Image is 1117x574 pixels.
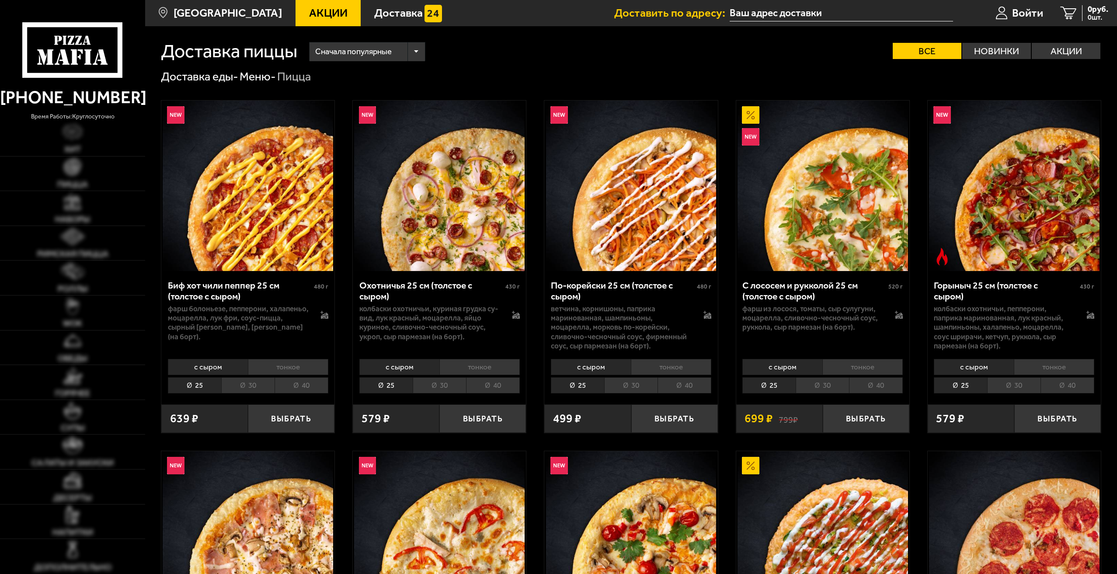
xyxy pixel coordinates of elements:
[1080,283,1094,290] span: 430 г
[37,250,108,258] span: Римская пицца
[315,41,392,63] span: Сначала популярные
[822,359,903,375] li: тонкое
[163,101,333,271] img: Биф хот чили пеппер 25 см (толстое с сыром)
[425,5,442,22] img: 15daf4d41897b9f0e9f617042186c801.svg
[63,319,82,328] span: WOK
[631,359,711,375] li: тонкое
[359,106,376,124] img: Новинка
[174,7,282,19] span: [GEOGRAPHIC_DATA]
[551,377,604,393] li: 25
[742,280,886,302] div: С лососем и рукколой 25 см (толстое с сыром)
[1088,14,1108,21] span: 0 шт.
[61,424,85,432] span: Супы
[928,101,1101,271] a: НовинкаОстрое блюдоГорыныч 25 см (толстое с сыром)
[221,377,275,393] li: 30
[658,377,711,393] li: 40
[161,70,238,83] a: Доставка еды-
[849,377,903,393] li: 40
[34,563,111,572] span: Дополнительно
[1088,5,1108,14] span: 0 руб.
[248,404,334,433] button: Выбрать
[359,457,376,474] img: Новинка
[466,377,520,393] li: 40
[359,280,503,302] div: Охотничья 25 см (толстое с сыром)
[796,377,849,393] li: 30
[1014,404,1101,433] button: Выбрать
[314,283,328,290] span: 480 г
[550,457,568,474] img: Новинка
[742,359,822,375] li: с сыром
[55,215,90,224] span: Наборы
[551,304,692,351] p: ветчина, корнишоны, паприка маринованная, шампиньоны, моцарелла, морковь по-корейски, сливочно-че...
[55,389,90,398] span: Горячее
[170,413,198,424] span: 639 ₽
[934,377,987,393] li: 25
[64,145,81,154] span: Хит
[779,413,798,424] s: 799 ₽
[413,377,466,393] li: 30
[544,101,717,271] a: НовинкаПо-корейски 25 см (толстое с сыром)
[1032,43,1100,59] label: Акции
[934,304,1075,351] p: колбаски Охотничьи, пепперони, паприка маринованная, лук красный, шампиньоны, халапеньо, моцарелл...
[546,101,717,271] img: По-корейски 25 см (толстое с сыром)
[359,304,500,341] p: колбаски охотничьи, куриная грудка су-вид, лук красный, моцарелла, яйцо куриное, сливочно-чесночн...
[439,404,526,433] button: Выбрать
[309,7,348,19] span: Акции
[962,43,1031,59] label: Новинки
[551,280,695,302] div: По-корейски 25 см (толстое с сыром)
[614,7,730,19] span: Доставить по адресу:
[374,7,423,19] span: Доставка
[736,101,909,271] a: АкционныйНовинкаС лососем и рукколой 25 см (толстое с сыром)
[823,404,909,433] button: Выбрать
[52,528,93,537] span: Напитки
[168,304,309,341] p: фарш болоньезе, пепперони, халапеньо, моцарелла, лук фри, соус-пицца, сырный [PERSON_NAME], [PERS...
[631,404,718,433] button: Выбрать
[359,359,439,375] li: с сыром
[730,5,953,21] input: Ваш адрес доставки
[353,101,526,271] a: НовинкаОхотничья 25 см (толстое с сыром)
[168,280,312,302] div: Биф хот чили пеппер 25 см (толстое с сыром)
[277,69,311,84] div: Пицца
[167,457,184,474] img: Новинка
[987,377,1040,393] li: 30
[742,106,759,124] img: Акционный
[505,283,520,290] span: 430 г
[439,359,520,375] li: тонкое
[742,128,759,146] img: Новинка
[888,283,903,290] span: 520 г
[553,413,581,424] span: 499 ₽
[167,106,184,124] img: Новинка
[275,377,328,393] li: 40
[934,359,1014,375] li: с сыром
[933,106,951,124] img: Новинка
[738,101,908,271] img: С лососем и рукколой 25 см (толстое с сыром)
[161,101,334,271] a: НовинкаБиф хот чили пеппер 25 см (толстое с сыром)
[933,248,951,265] img: Острое блюдо
[604,377,658,393] li: 30
[58,354,87,363] span: Обеды
[550,106,568,124] img: Новинка
[31,459,114,467] span: Салаты и закуски
[742,377,796,393] li: 25
[934,280,1078,302] div: Горыныч 25 см (толстое с сыром)
[742,457,759,474] img: Акционный
[929,101,1100,271] img: Горыныч 25 см (толстое с сыром)
[58,285,88,293] span: Роллы
[168,359,248,375] li: с сыром
[168,377,221,393] li: 25
[893,43,961,59] label: Все
[1014,359,1094,375] li: тонкое
[53,494,92,502] span: Десерты
[697,283,711,290] span: 480 г
[362,413,390,424] span: 579 ₽
[1012,7,1043,19] span: Войти
[742,304,883,332] p: фарш из лосося, томаты, сыр сулугуни, моцарелла, сливочно-чесночный соус, руккола, сыр пармезан (...
[359,377,413,393] li: 25
[551,359,631,375] li: с сыром
[745,413,773,424] span: 699 ₽
[936,413,964,424] span: 579 ₽
[354,101,525,271] img: Охотничья 25 см (толстое с сыром)
[1040,377,1094,393] li: 40
[57,180,88,189] span: Пицца
[161,42,297,61] h1: Доставка пиццы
